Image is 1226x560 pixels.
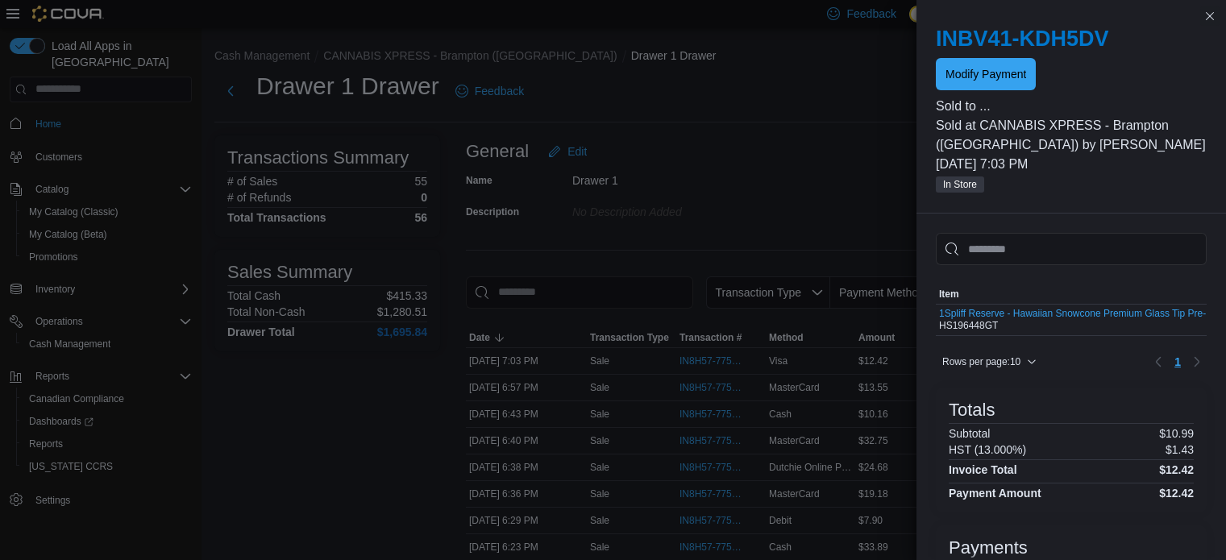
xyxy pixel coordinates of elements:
span: Modify Payment [945,66,1026,82]
h3: Payments [949,538,1028,558]
button: Modify Payment [936,58,1036,90]
h2: INBV41-KDH5DV [936,26,1207,52]
button: Next page [1187,352,1207,371]
p: $10.99 [1159,427,1194,440]
h4: $12.42 [1159,487,1194,500]
h4: Payment Amount [949,487,1041,500]
h6: HST (13.000%) [949,443,1026,456]
span: Rows per page : 10 [942,355,1020,368]
h4: Invoice Total [949,463,1017,476]
span: 1 [1174,354,1181,370]
span: In Store [943,177,977,192]
button: Close this dialog [1200,6,1220,26]
span: In Store [936,176,984,193]
h6: Subtotal [949,427,990,440]
p: [DATE] 7:03 PM [936,155,1207,174]
p: Sold at CANNABIS XPRESS - Brampton ([GEOGRAPHIC_DATA]) by [PERSON_NAME] [936,116,1207,155]
input: This is a search bar. As you type, the results lower in the page will automatically filter. [936,233,1207,265]
nav: Pagination for table: MemoryTable from EuiInMemoryTable [1149,349,1207,375]
h4: $12.42 [1159,463,1194,476]
ul: Pagination for table: MemoryTable from EuiInMemoryTable [1168,349,1187,375]
button: Page 1 of 1 [1168,349,1187,375]
p: $1.43 [1166,443,1194,456]
button: Previous page [1149,352,1168,371]
p: Sold to ... [936,97,1207,116]
button: Rows per page:10 [936,352,1043,371]
h3: Totals [949,400,995,420]
span: Item [939,288,959,301]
